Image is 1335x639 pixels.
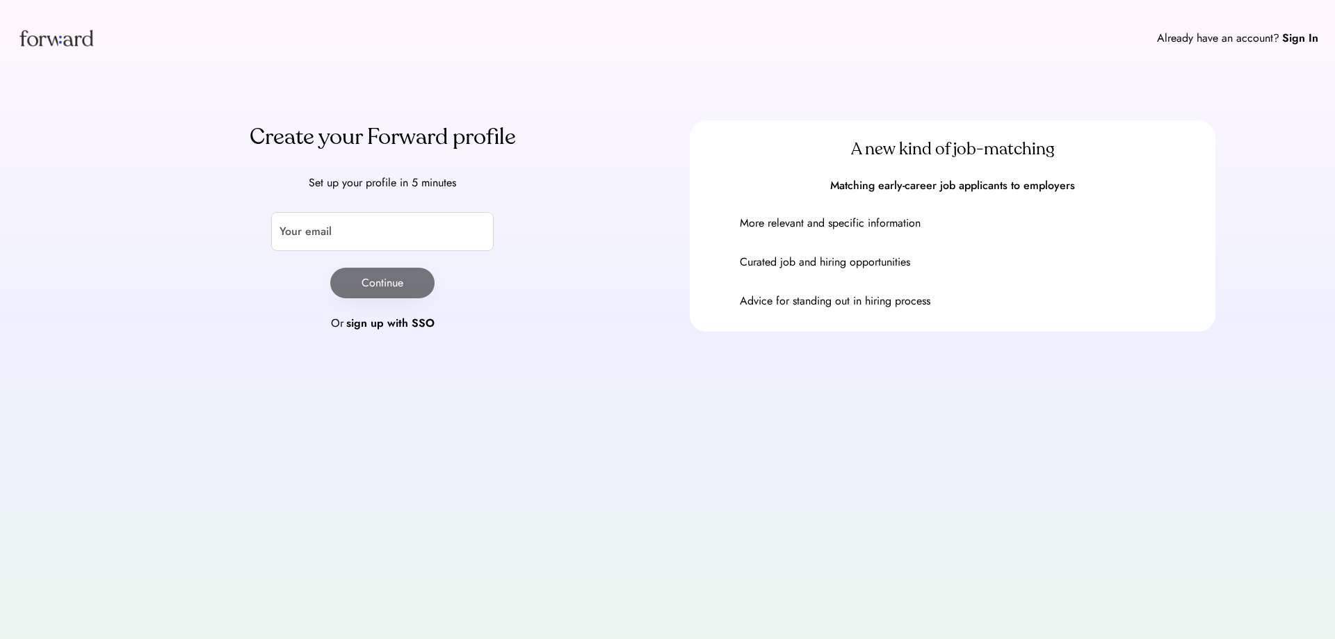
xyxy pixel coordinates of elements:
div: Curated job and hiring opportunities [740,254,1199,270]
img: yH5BAEAAAAALAAAAAABAAEAAAIBRAA7 [712,254,729,270]
div: Create your Forward profile [120,120,645,154]
div: Already have an account? [1157,30,1279,47]
div: Sign In [1282,30,1318,47]
div: Or [331,315,343,332]
div: A new kind of job-matching [706,138,1199,161]
div: Advice for standing out in hiring process [740,293,1199,309]
div: Set up your profile in 5 minutes [120,175,645,191]
div: More relevant and specific information [740,215,1199,232]
button: Continue [330,268,435,298]
div: sign up with SSO [346,315,435,332]
img: yH5BAEAAAAALAAAAAABAAEAAAIBRAA7 [712,293,729,309]
img: yH5BAEAAAAALAAAAAABAAEAAAIBRAA7 [712,215,729,232]
img: Forward logo [17,17,96,59]
div: Matching early-career job applicants to employers [706,178,1199,193]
